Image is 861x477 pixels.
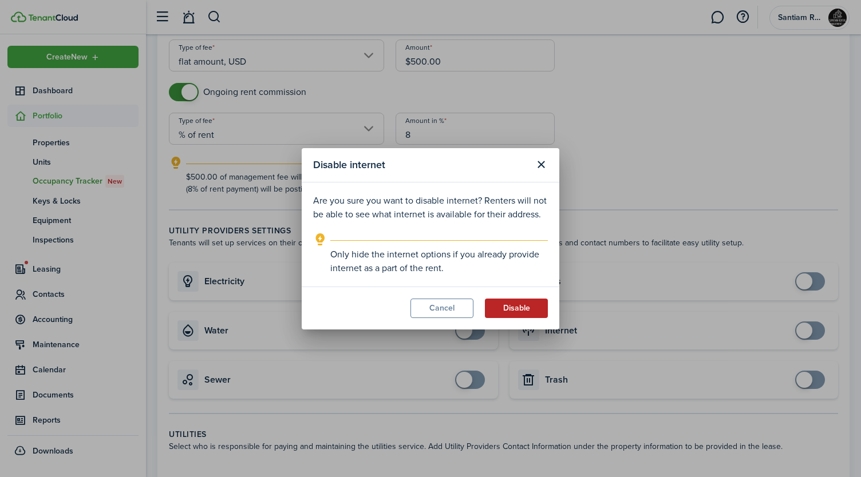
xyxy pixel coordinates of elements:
[330,248,548,275] explanation-description: Only hide the internet options if you already provide internet as a part of the rent.
[485,299,548,318] button: Disable
[313,233,327,247] i: outline
[313,194,548,221] p: Are you sure you want to disable internet? Renters will not be able to see what internet is avail...
[410,299,473,318] button: Cancel
[313,154,528,176] modal-title: Disable internet
[531,155,551,174] button: Close modal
